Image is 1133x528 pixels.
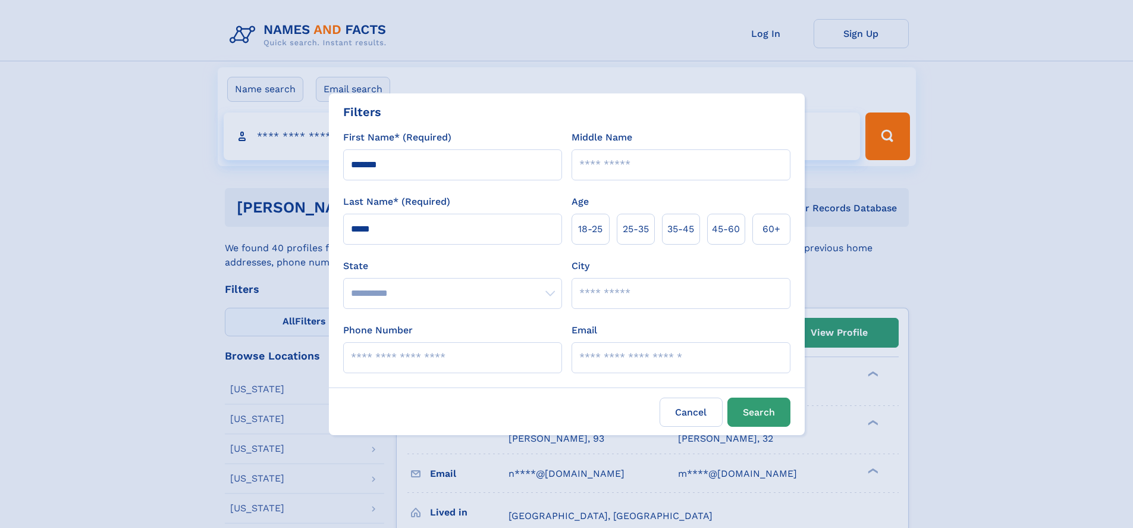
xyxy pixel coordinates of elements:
span: 60+ [762,222,780,236]
label: Middle Name [572,130,632,145]
span: 25‑35 [623,222,649,236]
label: Phone Number [343,323,413,338]
label: Cancel [660,398,723,427]
label: Last Name* (Required) [343,195,450,209]
span: 35‑45 [667,222,694,236]
button: Search [727,398,790,427]
span: 45‑60 [712,222,740,236]
label: State [343,259,562,273]
span: 18‑25 [578,222,602,236]
label: First Name* (Required) [343,130,451,145]
label: City [572,259,589,273]
label: Age [572,195,589,209]
div: Filters [343,103,381,121]
label: Email [572,323,597,338]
